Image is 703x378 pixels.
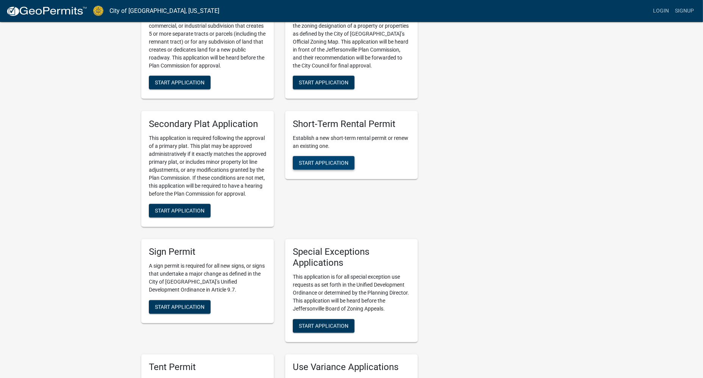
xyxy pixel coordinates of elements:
[149,262,266,294] p: A sign permit is required for all new signs, or signs that undertake a major change as defined in...
[293,76,355,89] button: Start Application
[149,204,211,218] button: Start Application
[149,247,266,258] h5: Sign Permit
[155,304,205,310] span: Start Application
[293,247,410,269] h5: Special Exceptions Applications
[149,300,211,314] button: Start Application
[293,362,410,373] h5: Use Variance Applications
[293,156,355,170] button: Start Application
[293,134,410,150] p: Establish a new short-term rental permit or renew an existing one.
[293,14,410,70] p: This application is required to request to change the zoning designation of a property or propert...
[155,208,205,214] span: Start Application
[149,76,211,89] button: Start Application
[299,160,348,166] span: Start Application
[650,4,672,18] a: Login
[299,323,348,329] span: Start Application
[293,119,410,130] h5: Short-Term Rental Permit
[155,80,205,86] span: Start Application
[672,4,697,18] a: Signup
[149,14,266,70] p: This application is required for any residential, commercial, or industrial subdivision that crea...
[93,6,103,16] img: City of Jeffersonville, Indiana
[149,362,266,373] h5: Tent Permit
[109,5,219,17] a: City of [GEOGRAPHIC_DATA], [US_STATE]
[299,80,348,86] span: Start Application
[293,319,355,333] button: Start Application
[149,134,266,198] p: This application is required following the approval of a primary plat. This plat may be approved ...
[149,119,266,130] h5: Secondary Plat Application
[293,273,410,313] p: This application is for all special exception use requests as set forth in the Unified Developmen...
